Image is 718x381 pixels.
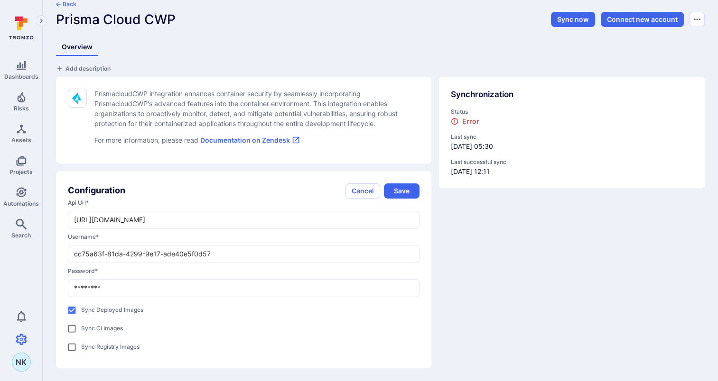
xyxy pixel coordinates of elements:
[451,133,693,151] div: [DATE] 05:30
[12,353,31,372] div: Nirmal Kumar Bharath Kumar
[551,12,595,27] button: Sync now
[4,73,38,80] span: Dashboards
[451,158,693,166] span: Last successful sync
[81,306,143,314] label: Sync Deployed Images
[451,89,693,101] div: Synchronization
[3,200,39,207] span: Automations
[690,12,705,27] button: Options menu
[56,63,111,73] button: Add description
[56,0,76,8] button: Back
[451,117,479,125] div: Error
[68,267,419,275] label: password *
[38,17,45,25] i: Expand navigation menu
[200,136,300,144] a: Documentation on Zendesk
[601,12,684,27] button: Connect new account
[65,65,111,72] span: Add description
[56,38,705,56] div: Integrations tabs
[9,168,33,175] span: Projects
[12,353,31,372] button: NK
[56,11,176,27] span: Prisma Cloud CWP
[345,183,380,199] button: Cancel
[451,133,693,141] span: Last sync
[451,108,693,116] span: Status
[68,184,125,197] h2: Configuration
[81,343,140,351] label: Sync Registry Images
[11,232,31,239] span: Search
[451,158,693,176] div: [DATE] 12:11
[36,15,47,27] button: Expand navigation menu
[56,38,98,56] a: Overview
[81,324,123,333] label: Sync Ci Images
[94,89,419,128] p: PrismacloudCWP integration enhances container security by seamlessly incorporating PrismacloudCWP...
[68,199,419,207] label: api url *
[68,233,419,241] label: username *
[11,136,31,144] span: Assets
[14,105,29,112] span: Risks
[384,183,420,199] button: Save
[451,108,693,126] div: status
[94,135,419,145] p: For more information, please read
